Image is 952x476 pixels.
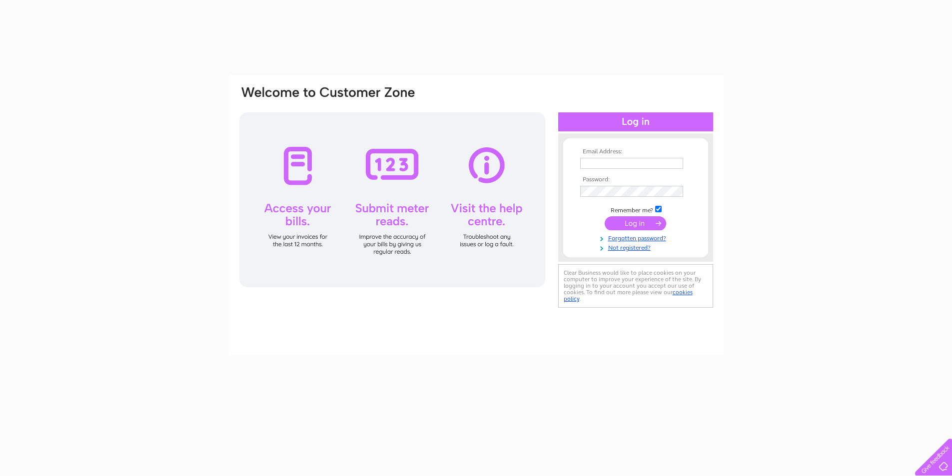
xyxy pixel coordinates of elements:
[578,176,694,183] th: Password:
[558,264,713,308] div: Clear Business would like to place cookies on your computer to improve your experience of the sit...
[578,148,694,155] th: Email Address:
[578,204,694,214] td: Remember me?
[564,289,693,302] a: cookies policy
[580,242,694,252] a: Not registered?
[605,216,666,230] input: Submit
[580,233,694,242] a: Forgotten password?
